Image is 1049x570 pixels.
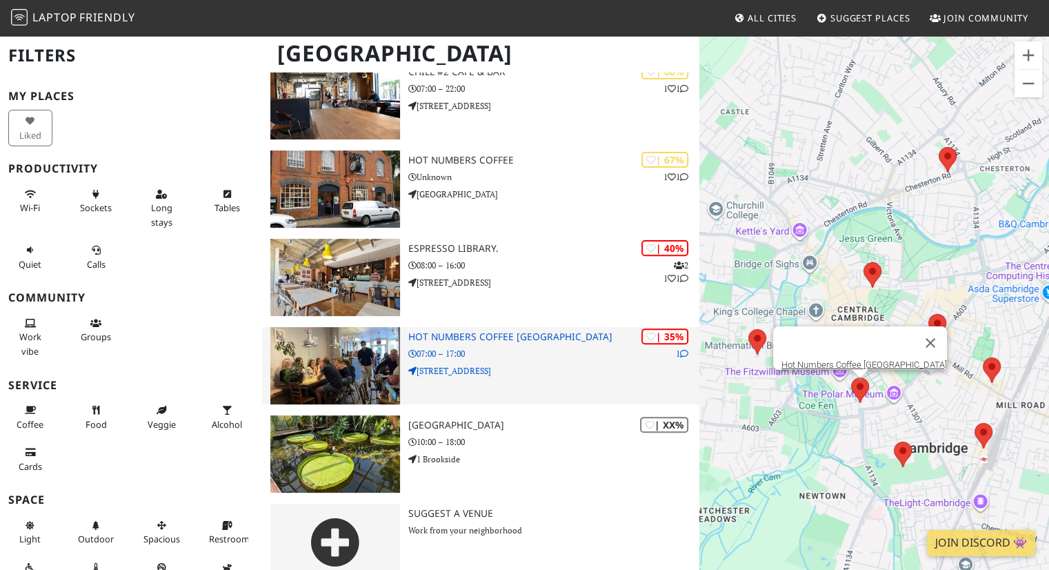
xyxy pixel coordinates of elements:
[74,399,118,435] button: Food
[148,418,176,431] span: Veggie
[8,183,52,219] button: Wi-Fi
[11,6,135,30] a: LaptopFriendly LaptopFriendly
[781,360,947,370] a: Hot Numbers Coffee [GEOGRAPHIC_DATA]
[924,6,1034,30] a: Join Community
[8,162,254,175] h3: Productivity
[86,418,107,431] span: Food
[262,327,699,404] a: Hot Numbers Coffee Trumpington Street | 35% 1 Hot Numbers Coffee [GEOGRAPHIC_DATA] 07:00 – 17:00 ...
[139,399,183,435] button: Veggie
[8,239,52,275] button: Quiet
[19,258,41,271] span: Quiet
[266,35,697,72] h1: [GEOGRAPHIC_DATA]
[8,493,254,507] h3: Space
[408,453,700,466] p: 1 Brookside
[205,399,249,435] button: Alcohol
[927,530,1035,556] a: Join Discord 👾
[270,239,399,316] img: Espresso Library.
[262,415,699,493] a: Cambridge University Botanic Garden | XX% [GEOGRAPHIC_DATA] 10:00 – 18:00 1 Brookside
[408,524,700,537] p: Work from your neighborhood
[270,150,399,228] img: Hot Numbers Coffee
[408,99,700,112] p: [STREET_ADDRESS]
[151,202,172,228] span: Long stays
[205,183,249,219] button: Tables
[80,202,112,214] span: Power sockets
[74,183,118,219] button: Sockets
[408,188,700,201] p: [GEOGRAPHIC_DATA]
[20,202,40,214] span: Stable Wi-Fi
[408,364,700,377] p: [STREET_ADDRESS]
[408,155,700,166] h3: Hot Numbers Coffee
[641,152,688,168] div: | 67%
[17,418,43,431] span: Coffee
[1015,41,1042,69] button: Zoom in
[408,259,700,272] p: 08:00 – 16:00
[79,10,134,25] span: Friendly
[19,331,41,357] span: People working
[212,418,242,431] span: Alcohol
[408,243,700,255] h3: Espresso Library.
[408,508,700,520] h3: Suggest a Venue
[139,514,183,551] button: Spacious
[8,379,254,392] h3: Service
[74,239,118,275] button: Calls
[19,460,42,473] span: Credit cards
[408,347,700,360] p: 07:00 – 17:00
[1015,70,1042,97] button: Zoom out
[728,6,802,30] a: All Cities
[74,514,118,551] button: Outdoor
[663,170,688,184] p: 1 1
[408,82,700,95] p: 07:00 – 22:00
[8,90,254,103] h3: My Places
[209,533,250,545] span: Restroom
[262,62,699,139] a: Chill #2 Cafe & Bar | 68% 11 Chill #2 Cafe & Bar 07:00 – 22:00 [STREET_ADDRESS]
[408,170,700,184] p: Unknown
[78,533,114,545] span: Outdoor area
[262,150,699,228] a: Hot Numbers Coffee | 67% 11 Hot Numbers Coffee Unknown [GEOGRAPHIC_DATA]
[11,9,28,26] img: LaptopFriendly
[214,202,240,214] span: Work-friendly tables
[914,326,947,360] button: Close
[205,514,249,551] button: Restroom
[270,327,399,404] img: Hot Numbers Coffee Trumpington Street
[663,259,688,285] p: 2 1 1
[8,291,254,304] h3: Community
[8,514,52,551] button: Light
[943,12,1028,24] span: Join Community
[8,399,52,435] button: Coffee
[408,331,700,343] h3: Hot Numbers Coffee [GEOGRAPHIC_DATA]
[143,533,180,545] span: Spacious
[748,12,797,24] span: All Cities
[641,240,688,256] div: | 40%
[408,435,700,449] p: 10:00 – 18:00
[8,441,52,478] button: Cards
[641,328,688,344] div: | 35%
[74,312,118,348] button: Groups
[19,533,41,545] span: Natural light
[262,239,699,316] a: Espresso Library. | 40% 211 Espresso Library. 08:00 – 16:00 [STREET_ADDRESS]
[87,258,106,271] span: Video/audio calls
[32,10,77,25] span: Laptop
[270,62,399,139] img: Chill #2 Cafe & Bar
[408,420,700,431] h3: [GEOGRAPHIC_DATA]
[408,276,700,289] p: [STREET_ADDRESS]
[811,6,916,30] a: Suggest Places
[676,347,688,360] p: 1
[830,12,910,24] span: Suggest Places
[640,417,688,433] div: | XX%
[139,183,183,233] button: Long stays
[270,415,399,493] img: Cambridge University Botanic Garden
[8,312,52,362] button: Work vibe
[81,331,111,343] span: Group tables
[8,35,254,77] h2: Filters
